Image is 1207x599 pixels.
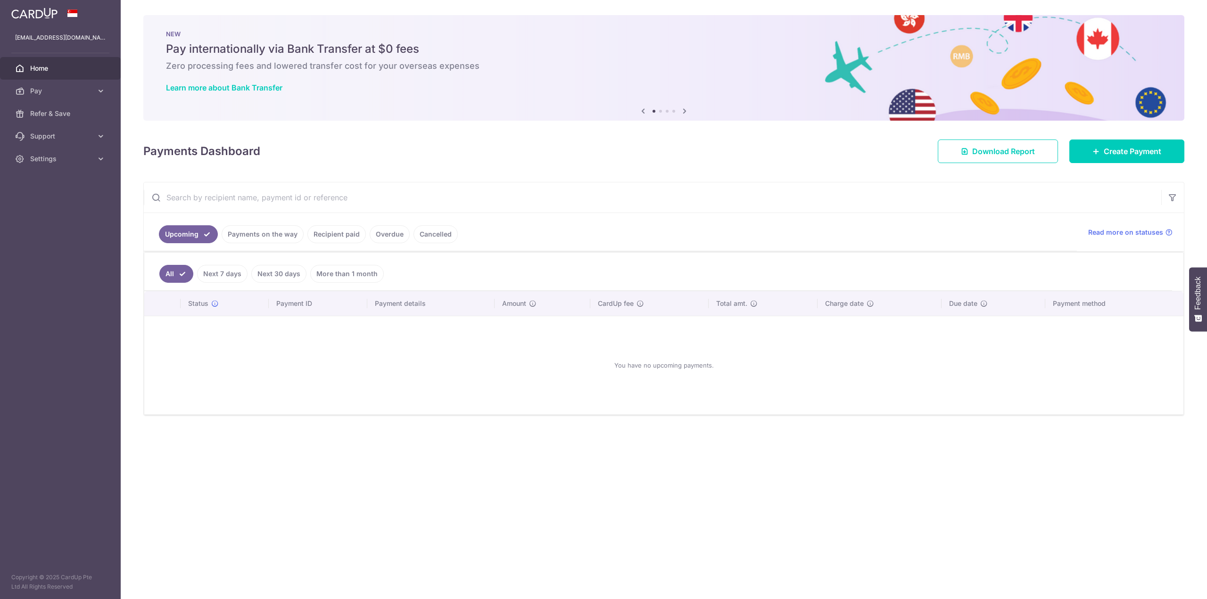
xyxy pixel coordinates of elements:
[310,265,384,283] a: More than 1 month
[30,86,92,96] span: Pay
[144,182,1161,213] input: Search by recipient name, payment id or reference
[370,225,410,243] a: Overdue
[30,131,92,141] span: Support
[188,299,208,308] span: Status
[1088,228,1163,237] span: Read more on statuses
[1045,291,1183,316] th: Payment method
[156,324,1172,407] div: You have no upcoming payments.
[143,15,1184,121] img: Bank transfer banner
[159,265,193,283] a: All
[11,8,58,19] img: CardUp
[1194,277,1202,310] span: Feedback
[30,64,92,73] span: Home
[1104,146,1161,157] span: Create Payment
[30,154,92,164] span: Settings
[222,225,304,243] a: Payments on the way
[825,299,864,308] span: Charge date
[716,299,747,308] span: Total amt.
[166,41,1162,57] h5: Pay internationally via Bank Transfer at $0 fees
[1088,228,1173,237] a: Read more on statuses
[269,291,367,316] th: Payment ID
[166,30,1162,38] p: NEW
[949,299,977,308] span: Due date
[166,60,1162,72] h6: Zero processing fees and lowered transfer cost for your overseas expenses
[197,265,248,283] a: Next 7 days
[143,143,260,160] h4: Payments Dashboard
[166,83,282,92] a: Learn more about Bank Transfer
[1069,139,1184,163] a: Create Payment
[938,139,1058,163] a: Download Report
[502,299,526,308] span: Amount
[15,33,106,42] p: [EMAIL_ADDRESS][DOMAIN_NAME]
[307,225,366,243] a: Recipient paid
[159,225,218,243] a: Upcoming
[251,265,306,283] a: Next 30 days
[367,291,495,316] th: Payment details
[413,225,458,243] a: Cancelled
[1189,267,1207,331] button: Feedback - Show survey
[598,299,634,308] span: CardUp fee
[972,146,1035,157] span: Download Report
[30,109,92,118] span: Refer & Save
